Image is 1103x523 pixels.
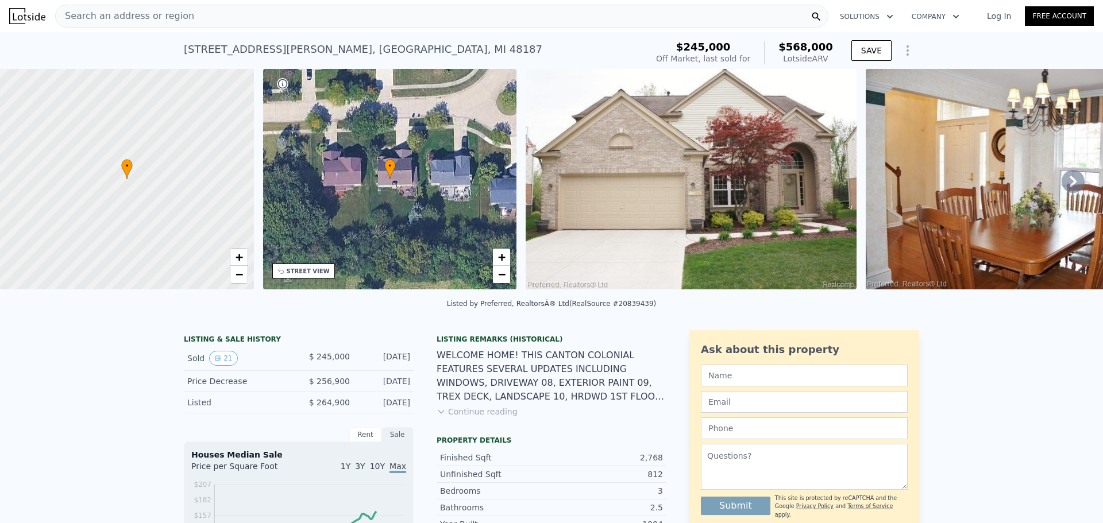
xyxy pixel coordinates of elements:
span: 10Y [370,462,385,471]
button: SAVE [851,40,892,61]
a: Zoom out [230,266,248,283]
div: [STREET_ADDRESS][PERSON_NAME] , [GEOGRAPHIC_DATA] , MI 48187 [184,41,542,57]
div: Sale [381,427,414,442]
button: Submit [701,497,770,515]
div: Sold [187,351,290,366]
span: • [384,161,396,171]
a: Log In [973,10,1025,22]
div: WELCOME HOME! THIS CANTON COLONIAL FEATURES SEVERAL UPDATES INCLUDING WINDOWS, DRIVEWAY 08, EXTER... [437,348,666,404]
a: Zoom in [230,249,248,266]
div: 2.5 [551,502,663,513]
span: Search an address or region [56,9,194,23]
div: [DATE] [359,351,410,366]
div: Bedrooms [440,485,551,497]
div: Listing Remarks (Historical) [437,335,666,344]
div: 3 [551,485,663,497]
span: − [235,267,242,281]
div: LISTING & SALE HISTORY [184,335,414,346]
div: Ask about this property [701,342,908,358]
div: [DATE] [359,375,410,387]
button: View historical data [209,351,237,366]
span: + [235,250,242,264]
div: Price per Square Foot [191,460,299,479]
tspan: $182 [194,496,211,504]
input: Phone [701,417,908,439]
img: Sale: 166926283 Parcel: 46701506 [526,69,857,289]
span: Max [389,462,406,473]
div: Listed [187,397,290,408]
div: Off Market, last sold for [656,53,750,64]
div: Lotside ARV [778,53,833,64]
div: Houses Median Sale [191,449,406,460]
div: STREET VIEW [287,267,330,276]
a: Free Account [1025,6,1094,26]
span: − [498,267,506,281]
div: Price Decrease [187,375,290,387]
a: Zoom in [493,249,510,266]
tspan: $207 [194,481,211,489]
a: Terms of Service [847,503,893,509]
div: 812 [551,468,663,480]
div: 2,768 [551,452,663,463]
span: $ 264,900 [309,398,350,407]
div: [DATE] [359,397,410,408]
button: Solutions [831,6,903,27]
input: Name [701,365,908,386]
div: Property details [437,436,666,445]
span: $ 256,900 [309,377,350,386]
div: Listed by Preferred, RealtorsÂ® Ltd (RealSource #20839439) [447,300,657,308]
span: + [498,250,506,264]
div: Rent [349,427,381,442]
span: $568,000 [778,41,833,53]
div: • [121,159,133,179]
button: Show Options [896,39,919,62]
img: Lotside [9,8,45,24]
span: 3Y [355,462,365,471]
div: Unfinished Sqft [440,468,551,480]
button: Company [903,6,969,27]
button: Continue reading [437,406,518,417]
div: • [384,159,396,179]
div: This site is protected by reCAPTCHA and the Google and apply. [775,494,908,519]
a: Privacy Policy [796,503,834,509]
span: 1Y [341,462,350,471]
div: Finished Sqft [440,452,551,463]
span: • [121,161,133,171]
tspan: $157 [194,512,211,520]
input: Email [701,391,908,413]
span: $ 245,000 [309,352,350,361]
span: $245,000 [676,41,731,53]
a: Zoom out [493,266,510,283]
div: Bathrooms [440,502,551,513]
